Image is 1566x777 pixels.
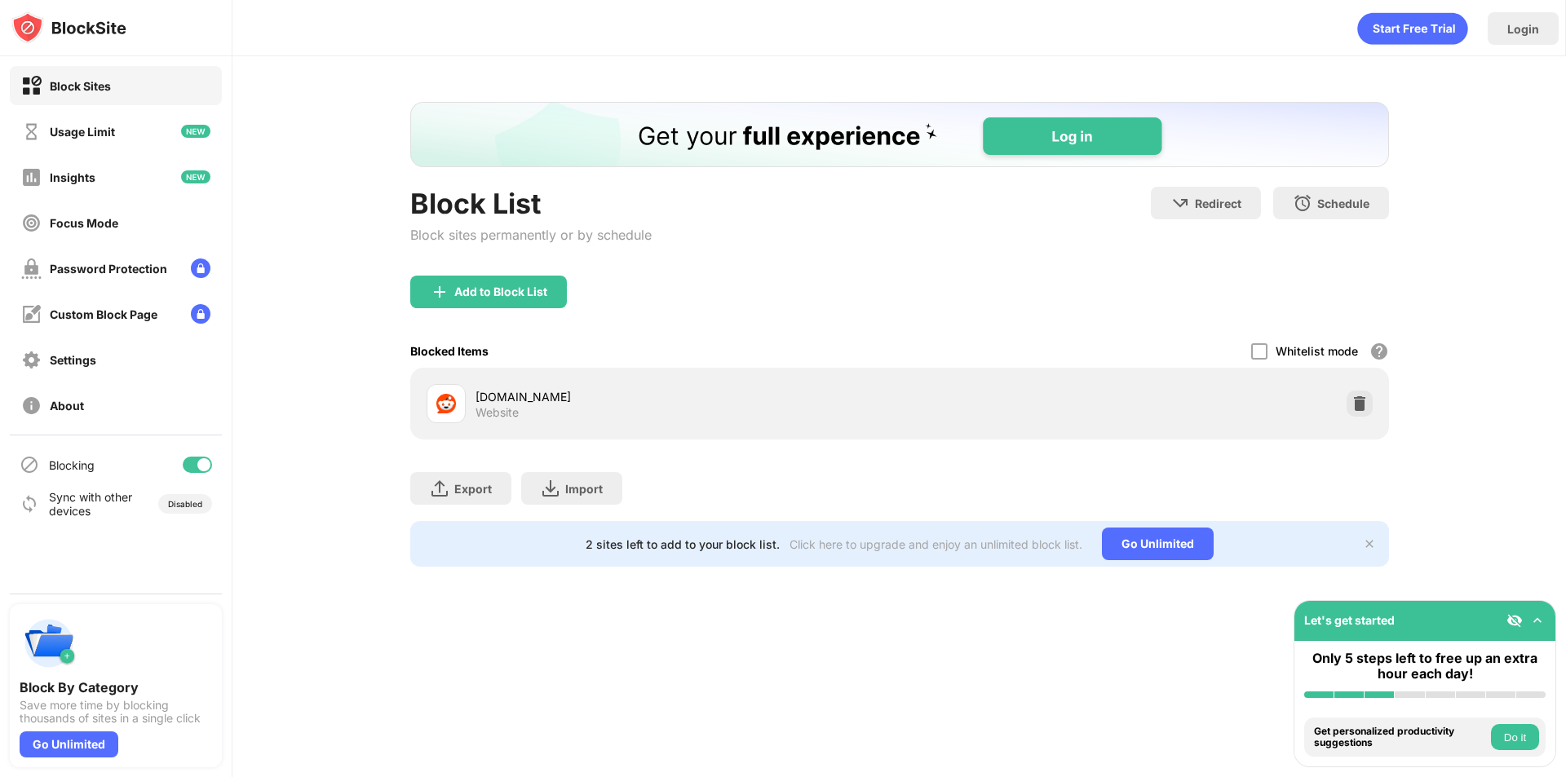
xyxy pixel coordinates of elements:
img: new-icon.svg [181,125,210,138]
img: block-on.svg [21,76,42,96]
iframe: Banner [410,102,1389,167]
div: Blocked Items [410,344,489,358]
img: omni-setup-toggle.svg [1529,612,1546,629]
div: Settings [50,353,96,367]
div: animation [1357,12,1468,45]
div: Block List [410,187,652,220]
div: Get personalized productivity suggestions [1314,726,1487,749]
div: Export [454,482,492,496]
div: Whitelist mode [1276,344,1358,358]
div: About [50,399,84,413]
div: Schedule [1317,196,1369,210]
img: eye-not-visible.svg [1506,612,1523,629]
div: Disabled [168,499,202,509]
img: password-protection-off.svg [21,258,42,279]
img: logo-blocksite.svg [11,11,126,44]
div: Block By Category [20,679,212,695]
img: lock-menu.svg [191,304,210,324]
div: Block sites permanently or by schedule [410,227,652,243]
div: Only 5 steps left to free up an extra hour each day! [1304,651,1546,682]
div: Redirect [1195,196,1241,210]
div: Go Unlimited [20,731,118,757]
div: Blocking [49,458,95,472]
img: blocking-icon.svg [20,455,39,475]
div: Custom Block Page [50,307,157,321]
img: about-off.svg [21,395,42,416]
img: customize-block-page-off.svg [21,304,42,324]
img: lock-menu.svg [191,258,210,278]
img: favicons [436,394,456,413]
img: x-button.svg [1363,537,1376,550]
img: time-usage-off.svg [21,121,42,142]
div: Password Protection [50,262,167,276]
img: push-categories.svg [20,614,78,673]
img: focus-off.svg [21,213,42,233]
div: 2 sites left to add to your block list. [586,537,780,551]
img: settings-off.svg [21,350,42,370]
button: Do it [1491,724,1539,750]
div: Usage Limit [50,125,115,139]
div: Go Unlimited [1102,528,1214,560]
img: sync-icon.svg [20,494,39,514]
div: Website [476,405,519,420]
div: Let's get started [1304,613,1395,627]
div: [DOMAIN_NAME] [476,388,900,405]
div: Focus Mode [50,216,118,230]
div: Click here to upgrade and enjoy an unlimited block list. [790,537,1082,551]
img: insights-off.svg [21,167,42,188]
div: Import [565,482,603,496]
div: Block Sites [50,79,111,93]
img: new-icon.svg [181,170,210,183]
div: Login [1507,22,1539,36]
div: Add to Block List [454,285,547,298]
div: Sync with other devices [49,490,133,518]
div: Insights [50,170,95,184]
div: Save more time by blocking thousands of sites in a single click [20,699,212,725]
